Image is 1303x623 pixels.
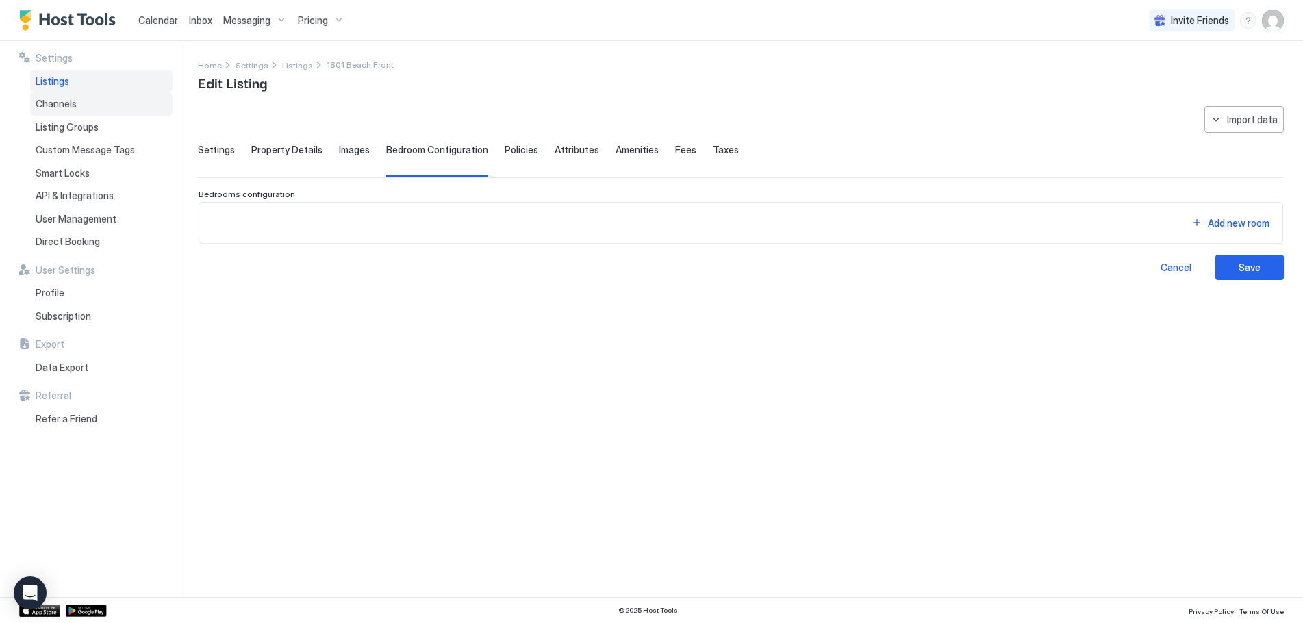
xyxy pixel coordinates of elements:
[30,230,173,253] a: Direct Booking
[1215,255,1284,280] button: Save
[36,190,114,202] span: API & Integrations
[30,407,173,431] a: Refer a Friend
[198,72,267,92] span: Edit Listing
[36,264,95,277] span: User Settings
[19,10,122,31] a: Host Tools Logo
[36,75,69,88] span: Listings
[30,92,173,116] a: Channels
[282,60,313,71] span: Listings
[30,138,173,162] a: Custom Message Tags
[675,144,696,156] span: Fees
[282,58,313,72] a: Listings
[30,356,173,379] a: Data Export
[1227,112,1278,127] div: Import data
[1189,603,1234,618] a: Privacy Policy
[36,144,135,156] span: Custom Message Tags
[298,14,328,27] span: Pricing
[14,576,47,609] div: Open Intercom Messenger
[138,14,178,26] span: Calendar
[66,605,107,617] a: Google Play Store
[1239,607,1284,615] span: Terms Of Use
[36,167,90,179] span: Smart Locks
[36,52,73,64] span: Settings
[30,281,173,305] a: Profile
[1262,10,1284,31] div: User profile
[30,207,173,231] a: User Management
[198,144,235,156] span: Settings
[36,236,100,248] span: Direct Booking
[30,184,173,207] a: API & Integrations
[36,213,116,225] span: User Management
[189,13,212,27] a: Inbox
[1161,260,1191,275] div: Cancel
[30,70,173,93] a: Listings
[1189,607,1234,615] span: Privacy Policy
[618,606,678,615] span: © 2025 Host Tools
[189,14,212,26] span: Inbox
[386,144,488,156] span: Bedroom Configuration
[36,361,88,374] span: Data Export
[1141,255,1210,280] button: Cancel
[36,310,91,322] span: Subscription
[505,144,538,156] span: Policies
[1171,14,1229,27] span: Invite Friends
[36,287,64,299] span: Profile
[1189,214,1272,232] button: Add new room
[1204,106,1284,133] button: Import data
[339,144,370,156] span: Images
[236,58,268,72] a: Settings
[555,144,599,156] span: Attributes
[198,58,222,72] div: Breadcrumb
[282,58,313,72] div: Breadcrumb
[616,144,659,156] span: Amenities
[1240,12,1256,29] div: menu
[199,189,295,199] span: Bedrooms configuration
[251,144,322,156] span: Property Details
[1208,216,1269,230] div: Add new room
[327,60,394,70] span: Breadcrumb
[36,121,99,133] span: Listing Groups
[36,98,77,110] span: Channels
[36,390,71,402] span: Referral
[223,14,270,27] span: Messaging
[30,116,173,139] a: Listing Groups
[198,58,222,72] a: Home
[19,605,60,617] a: App Store
[36,413,97,425] span: Refer a Friend
[1239,603,1284,618] a: Terms Of Use
[30,305,173,328] a: Subscription
[198,60,222,71] span: Home
[236,58,268,72] div: Breadcrumb
[138,13,178,27] a: Calendar
[36,338,64,351] span: Export
[713,144,739,156] span: Taxes
[30,162,173,185] a: Smart Locks
[1239,260,1261,275] div: Save
[236,60,268,71] span: Settings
